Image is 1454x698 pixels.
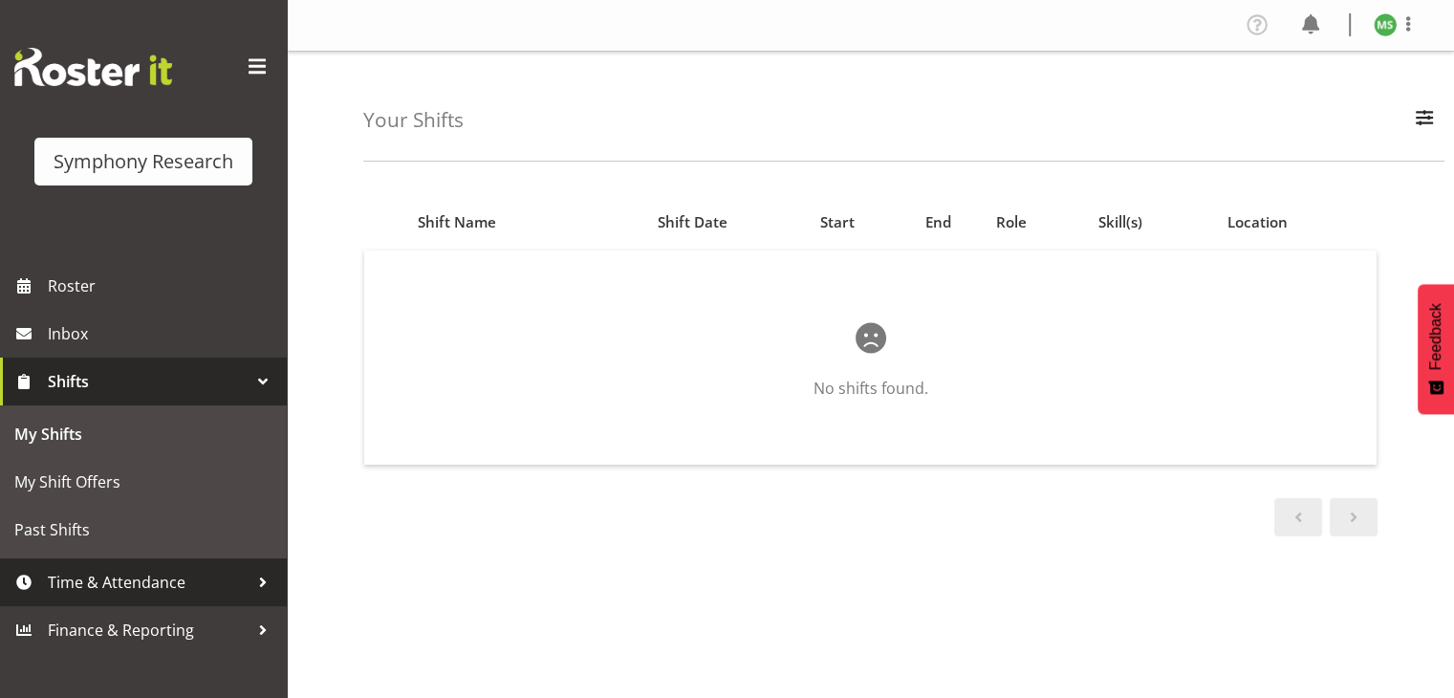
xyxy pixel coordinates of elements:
span: Past Shifts [14,515,272,544]
img: Rosterit website logo [14,48,172,86]
div: Symphony Research [54,147,233,176]
button: Filter Employees [1404,99,1444,142]
span: Skill(s) [1098,211,1142,233]
span: Inbox [48,319,277,348]
span: My Shift Offers [14,468,272,496]
p: No shifts found. [425,377,1315,400]
span: Shift Name [418,211,496,233]
span: Time & Attendance [48,568,249,597]
span: Shifts [48,367,249,396]
span: My Shifts [14,420,272,448]
span: End [925,211,951,233]
span: Shift Date [658,211,727,233]
button: Feedback - Show survey [1418,284,1454,414]
span: Roster [48,272,277,300]
a: Past Shifts [5,506,282,554]
img: mansi-shah11862.jpg [1374,13,1397,36]
span: Start [819,211,854,233]
span: Role [996,211,1027,233]
a: My Shifts [5,410,282,458]
a: My Shift Offers [5,458,282,506]
span: Finance & Reporting [48,616,249,644]
span: Location [1226,211,1287,233]
h4: Your Shifts [363,109,464,131]
span: Feedback [1427,303,1444,370]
